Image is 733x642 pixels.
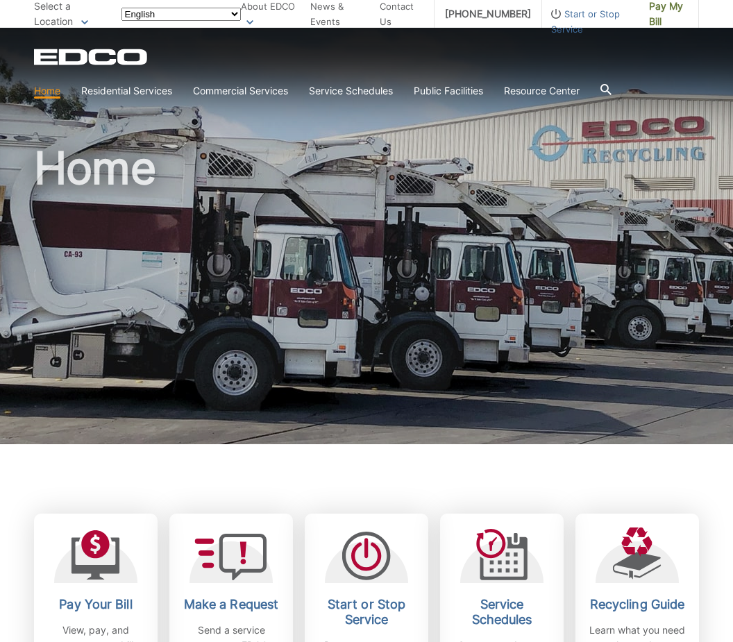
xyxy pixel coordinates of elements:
a: EDCD logo. Return to the homepage. [34,49,149,65]
select: Select a language [121,8,241,21]
h2: Service Schedules [450,597,553,627]
a: Service Schedules [309,83,393,99]
a: Commercial Services [193,83,288,99]
a: Residential Services [81,83,172,99]
h2: Start or Stop Service [315,597,418,627]
h2: Pay Your Bill [44,597,147,612]
h2: Recycling Guide [586,597,689,612]
h1: Home [34,146,699,450]
a: Home [34,83,60,99]
a: Public Facilities [414,83,483,99]
a: Resource Center [504,83,580,99]
h2: Make a Request [180,597,283,612]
